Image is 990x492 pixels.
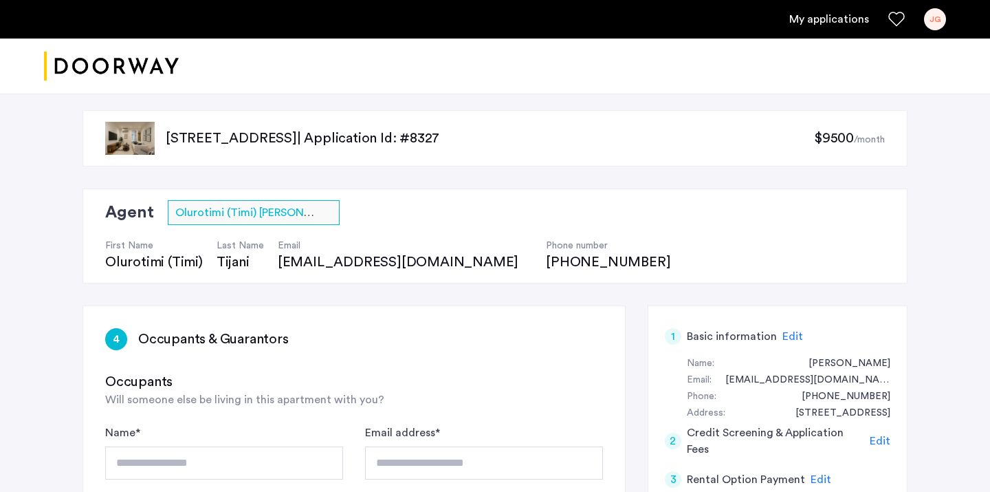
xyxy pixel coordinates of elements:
[712,372,890,389] div: jgesch13@gmail.com
[782,405,890,422] div: 229 E 5th St, #8
[811,474,831,485] span: Edit
[217,253,264,272] div: Tijani
[795,356,890,372] div: Jonah Geschwind
[687,372,712,389] div: Email:
[105,372,603,392] h3: Occupants
[665,433,681,449] div: 2
[687,328,777,345] h5: Basic information
[782,331,803,342] span: Edit
[870,436,890,447] span: Edit
[44,41,179,92] a: Cazamio logo
[105,425,140,441] label: Name *
[687,405,725,422] div: Address:
[105,122,155,155] img: apartment
[105,253,203,272] div: Olurotimi (Timi)
[365,425,440,441] label: Email address *
[546,253,670,272] div: [PHONE_NUMBER]
[105,328,127,350] div: 4
[665,328,681,345] div: 1
[44,41,179,92] img: logo
[138,330,289,349] h3: Occupants & Guarantors
[687,425,865,458] h5: Credit Screening & Application Fees
[105,239,203,253] h4: First Name
[924,8,946,30] div: JG
[105,394,384,405] span: Will someone else be living in this apartment with you?
[687,356,714,372] div: Name:
[687,471,805,488] h5: Rental Option Payment
[166,129,814,148] p: [STREET_ADDRESS] | Application Id: #8327
[546,239,670,253] h4: Phone number
[854,135,885,145] sub: /month
[665,471,681,488] div: 3
[814,131,854,145] span: $9500
[278,239,532,253] h4: Email
[888,11,905,28] a: Favorites
[788,389,890,405] div: +13103431439
[687,389,716,405] div: Phone:
[278,253,532,272] div: [EMAIL_ADDRESS][DOMAIN_NAME]
[789,11,869,28] a: My application
[105,200,154,225] h2: Agent
[217,239,264,253] h4: Last Name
